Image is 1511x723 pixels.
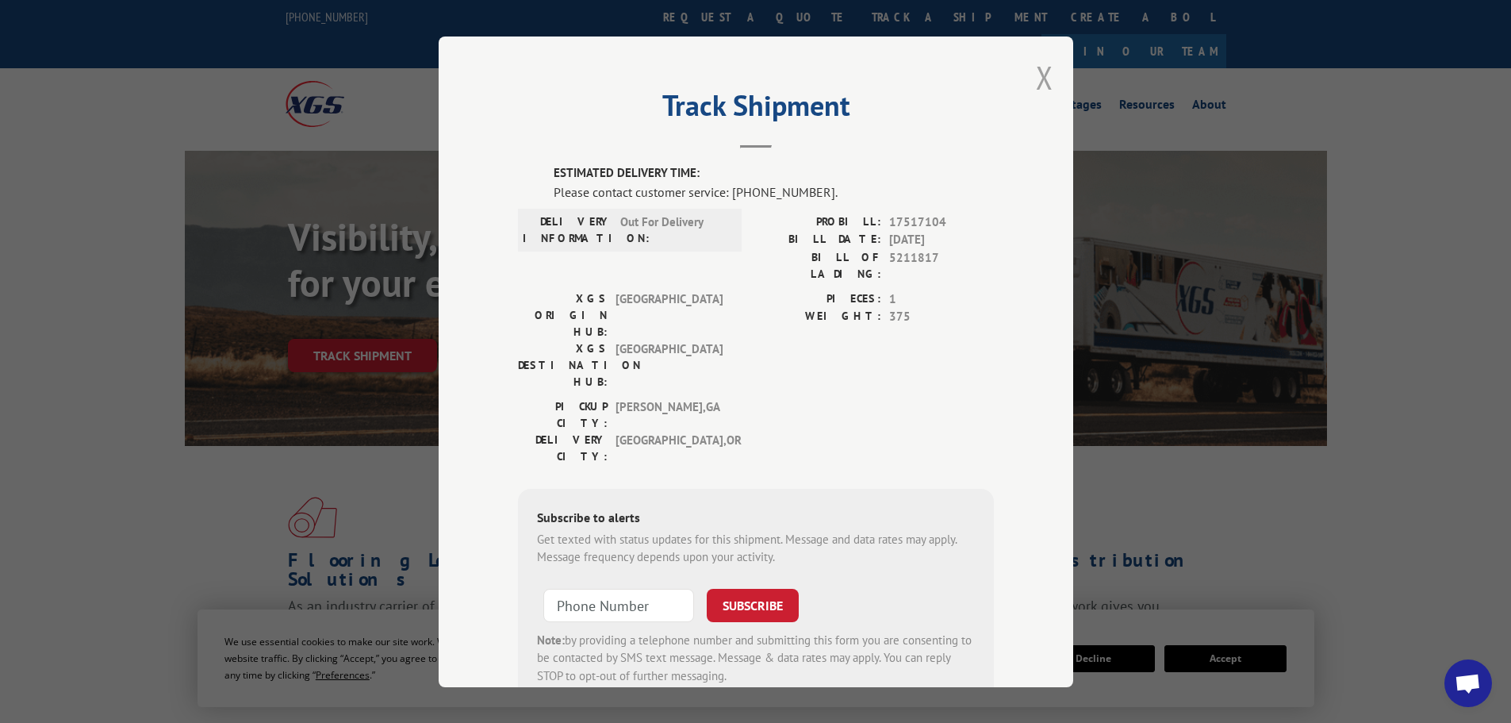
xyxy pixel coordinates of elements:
button: Close modal [1036,56,1053,98]
span: [DATE] [889,231,994,249]
label: PIECES: [756,290,881,308]
span: [GEOGRAPHIC_DATA] [616,290,723,340]
span: [GEOGRAPHIC_DATA] , OR [616,431,723,464]
label: DELIVERY CITY: [518,431,608,464]
label: WEIGHT: [756,308,881,326]
label: XGS DESTINATION HUB: [518,340,608,390]
div: Get texted with status updates for this shipment. Message and data rates may apply. Message frequ... [537,530,975,566]
label: XGS ORIGIN HUB: [518,290,608,340]
div: Subscribe to alerts [537,507,975,530]
span: [PERSON_NAME] , GA [616,398,723,431]
label: PICKUP CITY: [518,398,608,431]
span: 5211817 [889,248,994,282]
strong: Note: [537,632,565,647]
div: by providing a telephone number and submitting this form you are consenting to be contacted by SM... [537,631,975,685]
div: Open chat [1444,660,1492,707]
h2: Track Shipment [518,94,994,125]
input: Phone Number [543,588,694,621]
label: PROBILL: [756,213,881,231]
label: BILL DATE: [756,231,881,249]
span: 375 [889,308,994,326]
span: 17517104 [889,213,994,231]
div: Please contact customer service: [PHONE_NUMBER]. [554,182,994,201]
span: Out For Delivery [620,213,727,246]
label: ESTIMATED DELIVERY TIME: [554,164,994,183]
button: SUBSCRIBE [707,588,799,621]
span: 1 [889,290,994,308]
span: [GEOGRAPHIC_DATA] [616,340,723,390]
label: BILL OF LADING: [756,248,881,282]
label: DELIVERY INFORMATION: [523,213,612,246]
